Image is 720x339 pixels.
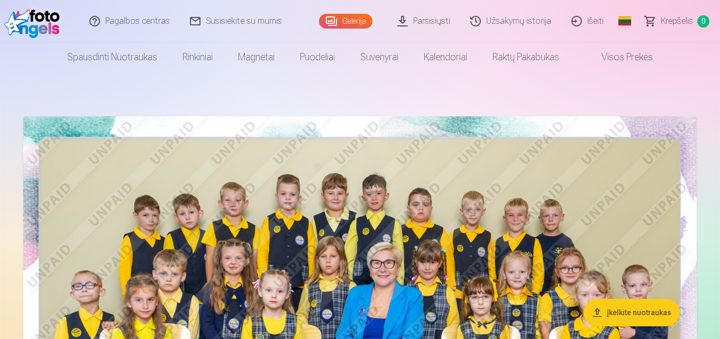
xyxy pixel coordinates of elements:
[661,15,693,28] span: Krepšelis
[4,4,65,38] img: /fa2
[54,42,170,72] a: Spausdinti nuotraukas
[225,42,287,72] a: Magnetai
[170,42,225,72] a: Rinkiniai
[584,299,680,326] button: Įkelkite nuotraukas
[348,42,411,72] a: Suvenyrai
[697,15,709,28] span: 0
[411,42,480,72] a: Kalendoriai
[319,14,372,29] a: Galerija
[480,42,572,72] a: Raktų pakabukas
[287,42,348,72] a: Puodeliai
[572,42,666,72] a: Visos prekės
